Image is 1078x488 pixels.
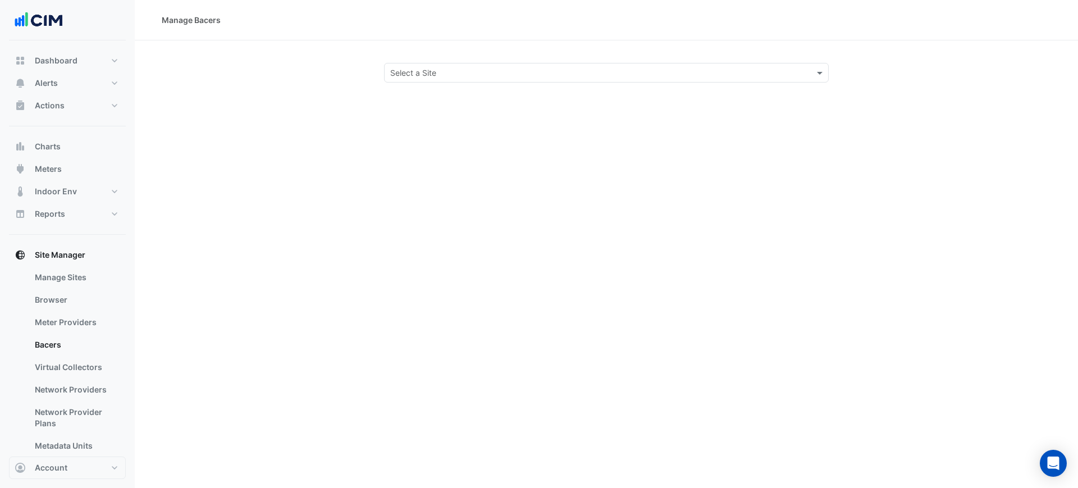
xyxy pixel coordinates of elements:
[35,141,61,152] span: Charts
[9,94,126,117] button: Actions
[35,77,58,89] span: Alerts
[13,9,64,31] img: Company Logo
[26,356,126,378] a: Virtual Collectors
[9,49,126,72] button: Dashboard
[162,14,221,26] div: Manage Bacers
[9,180,126,203] button: Indoor Env
[35,249,85,261] span: Site Manager
[26,311,126,334] a: Meter Providers
[15,55,26,66] app-icon: Dashboard
[9,135,126,158] button: Charts
[15,208,26,220] app-icon: Reports
[1040,450,1067,477] div: Open Intercom Messenger
[35,55,77,66] span: Dashboard
[26,378,126,401] a: Network Providers
[35,100,65,111] span: Actions
[15,249,26,261] app-icon: Site Manager
[15,163,26,175] app-icon: Meters
[15,77,26,89] app-icon: Alerts
[35,163,62,175] span: Meters
[26,289,126,311] a: Browser
[35,186,77,197] span: Indoor Env
[35,462,67,473] span: Account
[35,208,65,220] span: Reports
[9,72,126,94] button: Alerts
[26,334,126,356] a: Bacers
[9,158,126,180] button: Meters
[26,266,126,289] a: Manage Sites
[9,457,126,479] button: Account
[9,244,126,266] button: Site Manager
[26,401,126,435] a: Network Provider Plans
[15,186,26,197] app-icon: Indoor Env
[26,435,126,457] a: Metadata Units
[15,100,26,111] app-icon: Actions
[9,203,126,225] button: Reports
[15,141,26,152] app-icon: Charts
